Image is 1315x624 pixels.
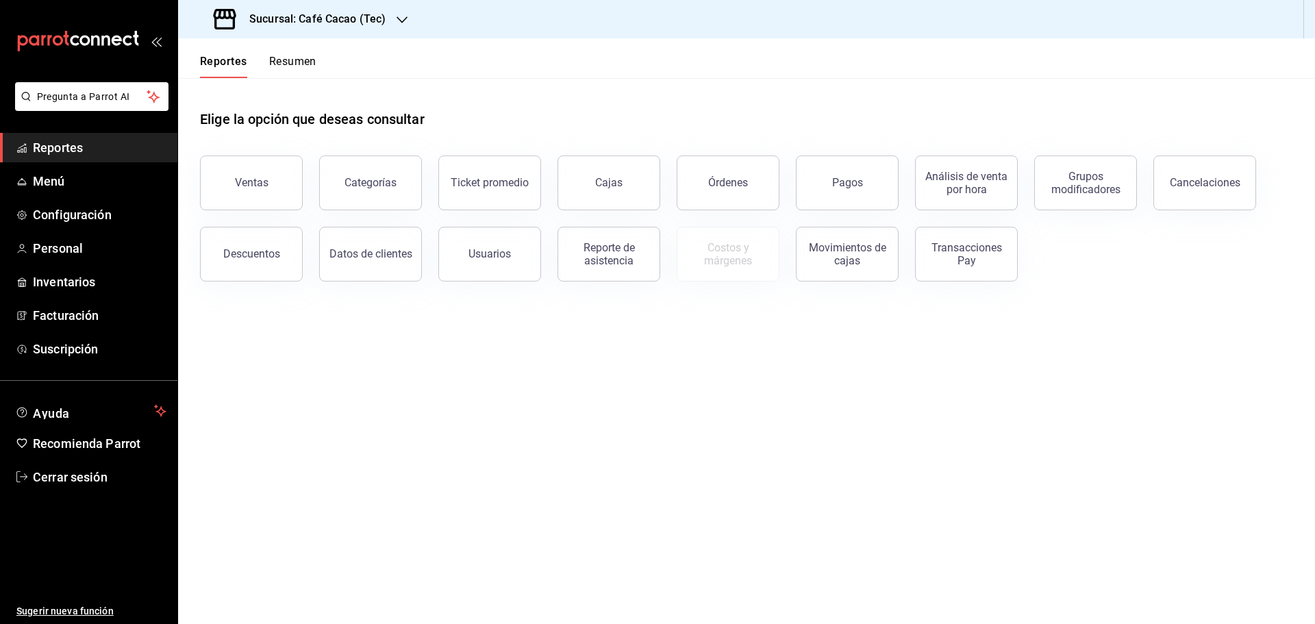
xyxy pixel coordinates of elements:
button: Reportes [200,55,247,78]
button: Categorías [319,155,422,210]
div: navigation tabs [200,55,316,78]
div: Pagos [832,176,863,189]
div: Movimientos de cajas [805,241,890,267]
button: Pagos [796,155,899,210]
span: Suscripción [33,340,166,358]
div: Usuarios [468,247,511,260]
button: Ticket promedio [438,155,541,210]
div: Costos y márgenes [686,241,771,267]
span: Sugerir nueva función [16,604,166,619]
div: Reporte de asistencia [566,241,651,267]
div: Datos de clientes [329,247,412,260]
span: Recomienda Parrot [33,434,166,453]
h1: Elige la opción que deseas consultar [200,109,425,129]
div: Ventas [235,176,268,189]
button: Cajas [558,155,660,210]
button: Resumen [269,55,316,78]
button: Ventas [200,155,303,210]
button: Contrata inventarios para ver este reporte [677,227,779,282]
div: Análisis de venta por hora [924,170,1009,196]
span: Configuración [33,205,166,224]
h3: Sucursal: Café Cacao (Tec) [238,11,386,27]
span: Menú [33,172,166,190]
div: Transacciones Pay [924,241,1009,267]
div: Cajas [595,176,623,189]
button: Reporte de asistencia [558,227,660,282]
div: Órdenes [708,176,748,189]
span: Pregunta a Parrot AI [37,90,147,104]
button: Pregunta a Parrot AI [15,82,168,111]
button: Movimientos de cajas [796,227,899,282]
button: Datos de clientes [319,227,422,282]
button: Usuarios [438,227,541,282]
button: Órdenes [677,155,779,210]
span: Personal [33,239,166,258]
span: Reportes [33,138,166,157]
button: Transacciones Pay [915,227,1018,282]
span: Ayuda [33,403,149,419]
span: Cerrar sesión [33,468,166,486]
div: Descuentos [223,247,280,260]
button: Cancelaciones [1153,155,1256,210]
div: Ticket promedio [451,176,529,189]
div: Cancelaciones [1170,176,1240,189]
div: Categorías [345,176,397,189]
a: Pregunta a Parrot AI [10,99,168,114]
button: Análisis de venta por hora [915,155,1018,210]
button: Descuentos [200,227,303,282]
span: Facturación [33,306,166,325]
button: open_drawer_menu [151,36,162,47]
div: Grupos modificadores [1043,170,1128,196]
span: Inventarios [33,273,166,291]
button: Grupos modificadores [1034,155,1137,210]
